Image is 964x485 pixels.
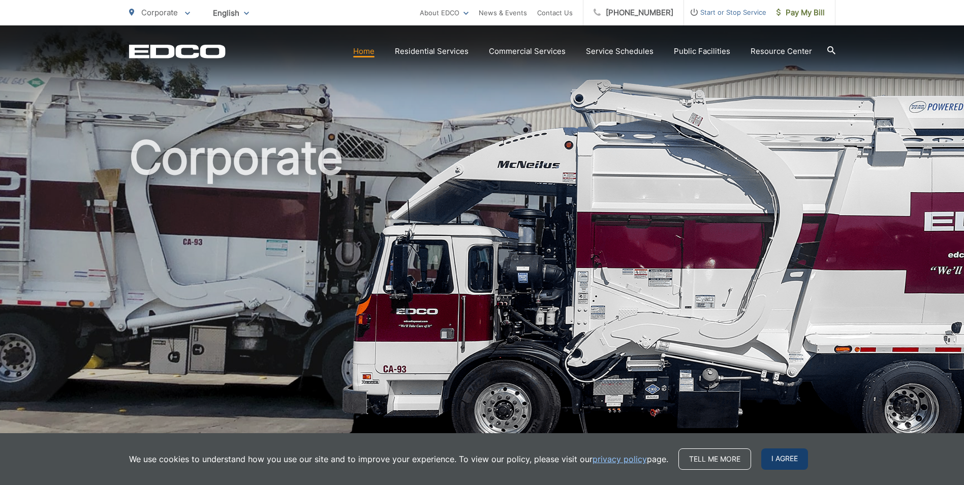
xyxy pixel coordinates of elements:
[205,4,257,22] span: English
[751,45,812,57] a: Resource Center
[420,7,469,19] a: About EDCO
[586,45,654,57] a: Service Schedules
[776,7,825,19] span: Pay My Bill
[489,45,566,57] a: Commercial Services
[353,45,375,57] a: Home
[395,45,469,57] a: Residential Services
[129,132,835,454] h1: Corporate
[479,7,527,19] a: News & Events
[674,45,730,57] a: Public Facilities
[761,448,808,470] span: I agree
[141,8,178,17] span: Corporate
[129,44,226,58] a: EDCD logo. Return to the homepage.
[593,453,647,465] a: privacy policy
[678,448,751,470] a: Tell me more
[129,453,668,465] p: We use cookies to understand how you use our site and to improve your experience. To view our pol...
[537,7,573,19] a: Contact Us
